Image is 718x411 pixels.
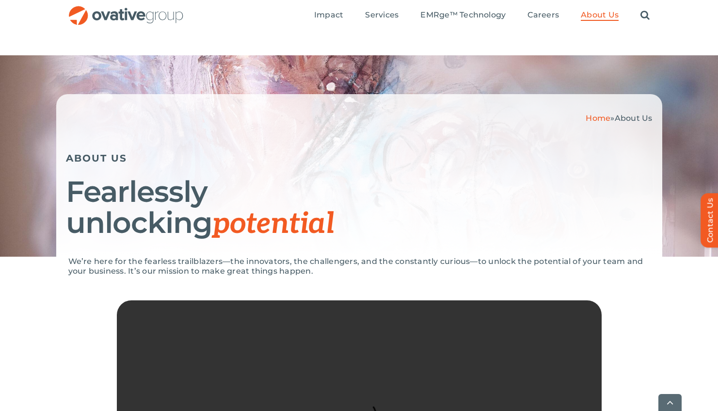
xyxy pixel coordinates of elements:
h5: ABOUT US [66,152,653,164]
a: Impact [314,10,343,21]
span: potential [212,207,334,242]
a: EMRge™ Technology [420,10,506,21]
a: OG_Full_horizontal_RGB [68,5,184,14]
a: About Us [581,10,619,21]
a: Careers [527,10,559,21]
a: Home [586,114,610,123]
a: Search [640,10,650,21]
span: About Us [581,10,619,20]
span: About Us [615,114,653,123]
span: » [586,114,652,123]
h1: Fearlessly unlocking [66,176,653,240]
a: Services [365,10,399,21]
span: Impact [314,10,343,20]
span: EMRge™ Technology [420,10,506,20]
span: Services [365,10,399,20]
p: We’re here for the fearless trailblazers—the innovators, the challengers, and the constantly curi... [68,257,650,276]
span: Careers [527,10,559,20]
